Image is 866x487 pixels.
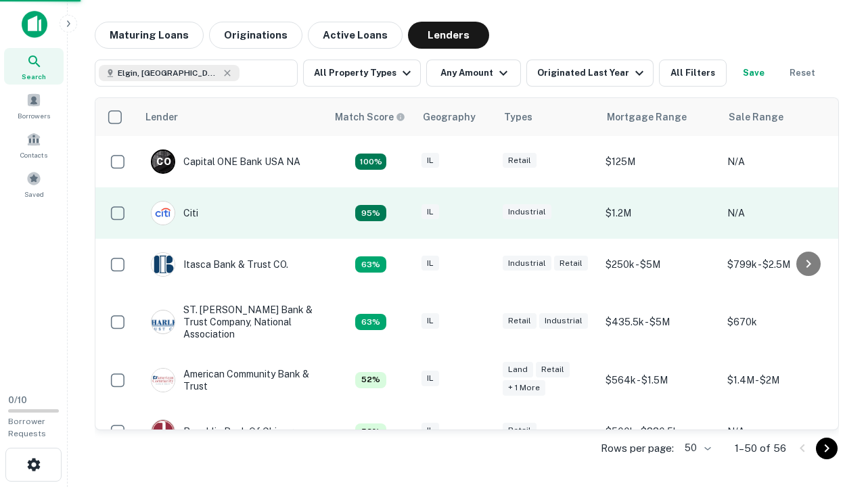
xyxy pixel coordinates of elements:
[601,440,674,457] p: Rows per page:
[4,48,64,85] a: Search
[599,354,721,406] td: $564k - $1.5M
[721,406,842,457] td: N/A
[151,149,300,174] div: Capital ONE Bank USA NA
[335,110,403,124] h6: Match Score
[4,126,64,163] a: Contacts
[408,22,489,49] button: Lenders
[152,310,175,333] img: picture
[599,406,721,457] td: $500k - $880.5k
[721,187,842,239] td: N/A
[503,423,537,438] div: Retail
[721,354,842,406] td: $1.4M - $2M
[721,239,842,290] td: $799k - $2.5M
[798,379,866,444] iframe: Chat Widget
[152,369,175,392] img: picture
[504,109,532,125] div: Types
[503,256,551,271] div: Industrial
[599,98,721,136] th: Mortgage Range
[536,362,570,377] div: Retail
[503,380,545,396] div: + 1 more
[4,87,64,124] a: Borrowers
[721,136,842,187] td: N/A
[95,22,204,49] button: Maturing Loans
[355,314,386,330] div: Capitalize uses an advanced AI algorithm to match your search with the best lender. The match sco...
[308,22,403,49] button: Active Loans
[721,98,842,136] th: Sale Range
[503,313,537,329] div: Retail
[421,204,439,220] div: IL
[152,420,175,443] img: picture
[151,419,299,444] div: Republic Bank Of Chicago
[355,423,386,440] div: Capitalize uses an advanced AI algorithm to match your search with the best lender. The match sco...
[24,189,44,200] span: Saved
[118,67,219,79] span: Elgin, [GEOGRAPHIC_DATA], [GEOGRAPHIC_DATA]
[781,60,824,87] button: Reset
[537,65,647,81] div: Originated Last Year
[355,205,386,221] div: Capitalize uses an advanced AI algorithm to match your search with the best lender. The match sco...
[421,371,439,386] div: IL
[599,290,721,354] td: $435.5k - $5M
[8,395,27,405] span: 0 / 10
[503,204,551,220] div: Industrial
[152,202,175,225] img: picture
[421,313,439,329] div: IL
[539,313,588,329] div: Industrial
[599,239,721,290] td: $250k - $5M
[4,166,64,202] a: Saved
[22,11,47,38] img: capitalize-icon.png
[659,60,727,87] button: All Filters
[503,153,537,168] div: Retail
[721,290,842,354] td: $670k
[151,304,313,341] div: ST. [PERSON_NAME] Bank & Trust Company, National Association
[355,372,386,388] div: Capitalize uses an advanced AI algorithm to match your search with the best lender. The match sco...
[526,60,654,87] button: Originated Last Year
[729,109,783,125] div: Sale Range
[426,60,521,87] button: Any Amount
[423,109,476,125] div: Geography
[496,98,599,136] th: Types
[18,110,50,121] span: Borrowers
[355,256,386,273] div: Capitalize uses an advanced AI algorithm to match your search with the best lender. The match sco...
[327,98,415,136] th: Capitalize uses an advanced AI algorithm to match your search with the best lender. The match sco...
[335,110,405,124] div: Capitalize uses an advanced AI algorithm to match your search with the best lender. The match sco...
[816,438,838,459] button: Go to next page
[156,155,170,169] p: C O
[607,109,687,125] div: Mortgage Range
[599,136,721,187] td: $125M
[679,438,713,458] div: 50
[421,153,439,168] div: IL
[152,253,175,276] img: picture
[151,252,288,277] div: Itasca Bank & Trust CO.
[145,109,178,125] div: Lender
[8,417,46,438] span: Borrower Requests
[20,149,47,160] span: Contacts
[732,60,775,87] button: Save your search to get updates of matches that match your search criteria.
[554,256,588,271] div: Retail
[151,201,198,225] div: Citi
[355,154,386,170] div: Capitalize uses an advanced AI algorithm to match your search with the best lender. The match sco...
[151,368,313,392] div: American Community Bank & Trust
[209,22,302,49] button: Originations
[415,98,496,136] th: Geography
[421,423,439,438] div: IL
[599,187,721,239] td: $1.2M
[421,256,439,271] div: IL
[303,60,421,87] button: All Property Types
[503,362,533,377] div: Land
[22,71,46,82] span: Search
[735,440,786,457] p: 1–50 of 56
[137,98,327,136] th: Lender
